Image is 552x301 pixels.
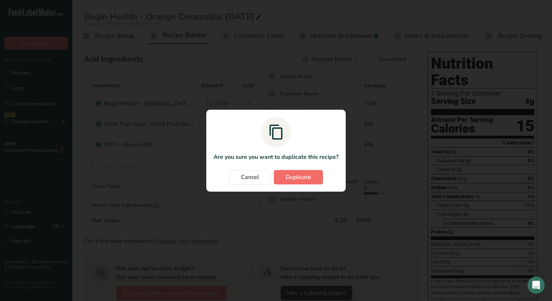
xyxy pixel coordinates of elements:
button: Duplicate [274,170,323,184]
iframe: Intercom live chat [527,276,545,294]
span: Duplicate [286,173,311,182]
span: Cancel [241,173,259,182]
button: Cancel [229,170,271,184]
p: Are you sure you want to duplicate this recipe? [214,153,338,161]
